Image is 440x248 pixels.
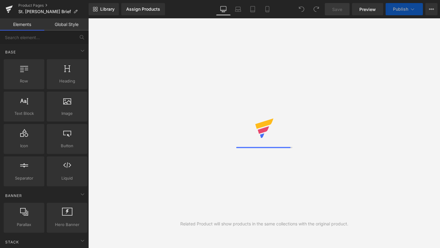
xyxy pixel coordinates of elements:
[100,6,115,12] span: Library
[216,3,231,15] a: Desktop
[5,110,42,117] span: Text Block
[49,221,86,228] span: Hero Banner
[295,3,308,15] button: Undo
[18,9,71,14] span: St. [PERSON_NAME] Brief
[5,49,16,55] span: Base
[245,3,260,15] a: Tablet
[386,3,423,15] button: Publish
[180,221,348,227] div: Related Product will show products in the same collections with the original product.
[352,3,383,15] a: Preview
[5,78,42,84] span: Row
[5,175,42,181] span: Separator
[260,3,275,15] a: Mobile
[310,3,322,15] button: Redo
[49,78,86,84] span: Heading
[18,3,89,8] a: Product Pages
[5,143,42,149] span: Icon
[393,7,408,12] span: Publish
[332,6,342,13] span: Save
[359,6,376,13] span: Preview
[49,143,86,149] span: Button
[231,3,245,15] a: Laptop
[49,175,86,181] span: Liquid
[89,3,119,15] a: New Library
[44,18,89,31] a: Global Style
[126,7,160,12] div: Assign Products
[5,221,42,228] span: Parallax
[5,239,20,245] span: Stack
[5,193,23,199] span: Banner
[425,3,438,15] button: More
[49,110,86,117] span: Image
